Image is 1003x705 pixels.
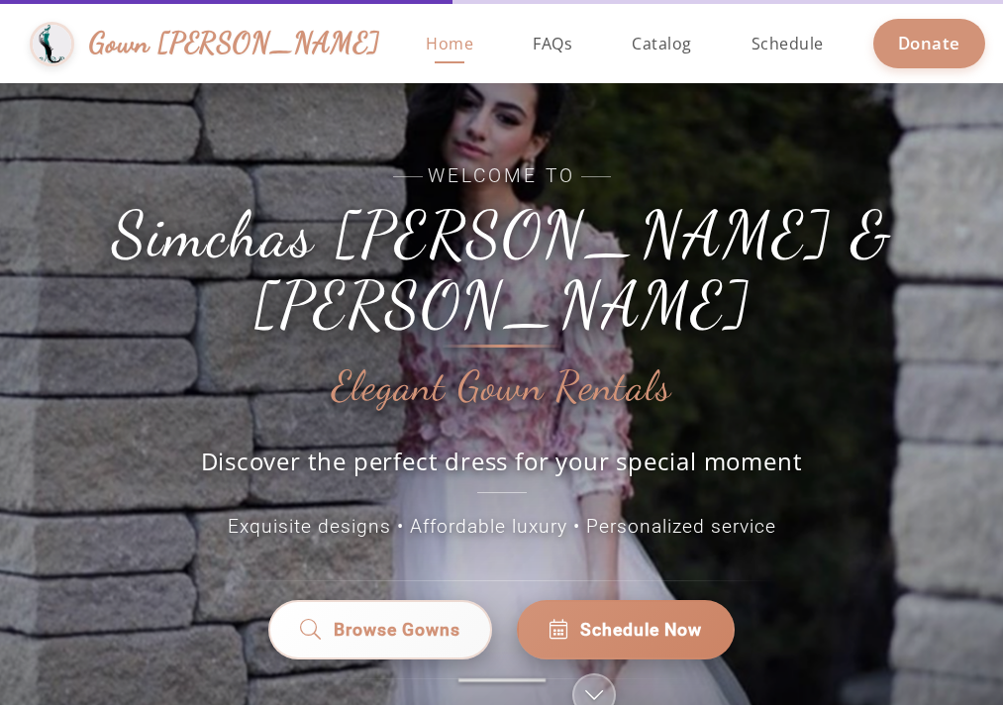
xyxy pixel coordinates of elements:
[580,617,702,643] span: Schedule Now
[334,617,460,643] span: Browse Gowns
[180,445,824,493] p: Discover the perfect dress for your special moment
[732,4,844,83] a: Schedule
[56,200,948,340] h1: Simchas [PERSON_NAME] & [PERSON_NAME]
[30,22,74,66] img: Gown Gmach Logo
[513,4,592,83] a: FAQs
[426,33,473,54] span: Home
[898,32,960,54] span: Donate
[632,33,692,54] span: Catalog
[30,17,360,71] a: Gown [PERSON_NAME]
[332,364,671,410] h2: Elegant Gown Rentals
[56,513,948,542] p: Exquisite designs • Affordable luxury • Personalized service
[89,22,379,64] span: Gown [PERSON_NAME]
[56,162,948,191] span: Welcome to
[873,19,985,67] a: Donate
[406,4,493,83] a: Home
[612,4,712,83] a: Catalog
[752,33,824,54] span: Schedule
[533,33,572,54] span: FAQs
